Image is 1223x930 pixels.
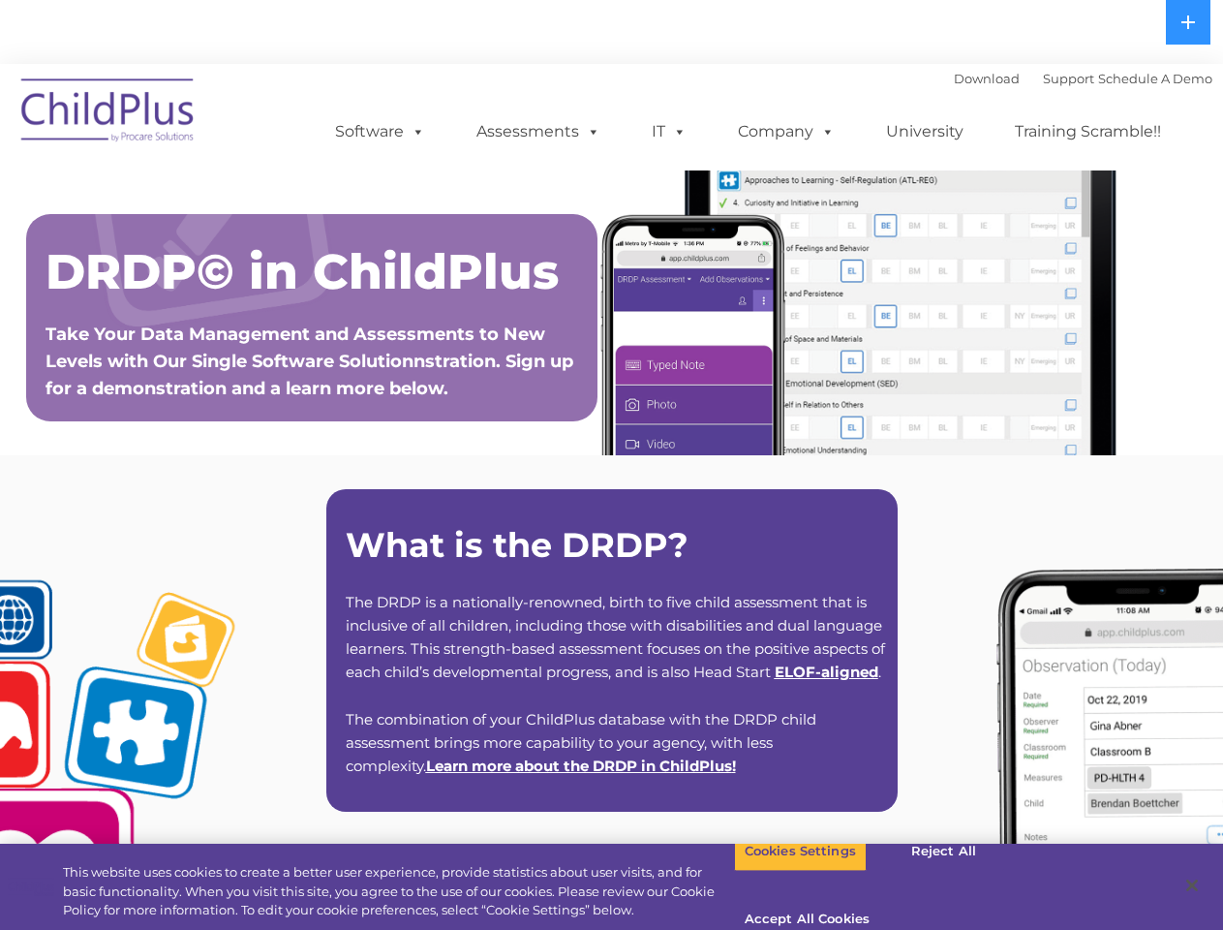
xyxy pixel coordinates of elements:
[457,112,620,151] a: Assessments
[995,112,1180,151] a: Training Scramble!!
[346,710,816,775] span: The combination of your ChildPlus database with the DRDP child assessment brings more capability ...
[1098,71,1212,86] a: Schedule A Demo
[775,663,878,681] a: ELOF-aligned
[954,71,1212,86] font: |
[632,112,706,151] a: IT
[1043,71,1094,86] a: Support
[883,831,1004,872] button: Reject All
[12,65,205,162] img: ChildPlus by Procare Solutions
[734,831,867,872] button: Cookies Settings
[346,524,688,566] strong: What is the DRDP?
[316,112,444,151] a: Software
[867,112,983,151] a: University
[46,324,573,399] span: Take Your Data Management and Assessments to New Levels with Our Single Software Solutionnstratio...
[954,71,1020,86] a: Download
[46,242,559,301] span: DRDP© in ChildPlus
[346,593,885,681] span: The DRDP is a nationally-renowned, birth to five child assessment that is inclusive of all childr...
[719,112,854,151] a: Company
[63,863,734,920] div: This website uses cookies to create a better user experience, provide statistics about user visit...
[1171,864,1213,907] button: Close
[426,757,736,775] span: !
[426,757,732,775] a: Learn more about the DRDP in ChildPlus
